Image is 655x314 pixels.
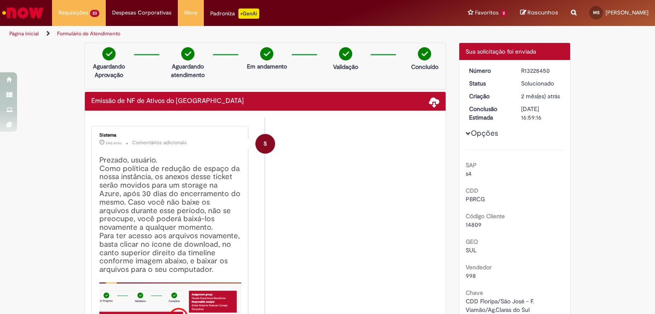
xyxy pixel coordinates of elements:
span: 998 [466,272,476,280]
a: Rascunhos [520,9,558,17]
span: PBRCG [466,195,485,203]
span: Rascunhos [527,9,558,17]
p: Em andamento [247,62,287,71]
p: Aguardando Aprovação [88,62,130,79]
span: 14809 [466,221,481,228]
img: check-circle-green.png [260,47,273,60]
span: SUL [466,246,477,254]
span: MS [593,10,600,15]
p: Concluído [411,63,438,71]
div: R13228450 [521,66,561,75]
span: 2 mês(es) atrás [521,92,560,100]
img: check-circle-green.png [339,47,352,60]
span: Requisições [58,9,88,17]
time: 08/08/2025 02:31:53 [106,140,122,146]
h2: Emissão de NF de Ativos do ASVD Histórico de tíquete [91,97,244,105]
div: Sistema [99,133,241,138]
p: Validação [333,63,358,71]
div: System [255,134,275,154]
span: More [184,9,197,17]
time: 30/06/2025 16:59:10 [521,92,560,100]
span: Despesas Corporativas [112,9,171,17]
small: Comentários adicionais [132,139,187,146]
span: 23 [90,10,99,17]
img: ServiceNow [1,4,45,21]
p: Aguardando atendimento [167,62,209,79]
ul: Trilhas de página [6,26,430,42]
img: check-circle-green.png [102,47,116,60]
b: SAP [466,161,477,169]
b: CDD [466,187,478,194]
b: Chave [466,289,483,297]
span: Baixar anexos [429,97,439,107]
div: 30/06/2025 16:59:10 [521,92,561,100]
dt: Número [463,66,515,75]
span: CDD Floripa/São José - F. Viamão/Ag.Claras do Sul [466,297,536,314]
dt: Criação [463,92,515,100]
b: Código Cliente [466,212,505,220]
span: 2 [500,10,507,17]
span: S [264,134,267,154]
span: [PERSON_NAME] [606,9,649,16]
div: [DATE] 16:59:16 [521,105,561,122]
span: Favoritos [475,9,498,17]
span: s4 [466,170,472,177]
b: GEO [466,238,478,245]
a: Formulário de Atendimento [57,30,120,37]
dt: Status [463,79,515,88]
p: +GenAi [238,9,259,19]
span: 24d atrás [106,140,122,146]
div: Padroniza [210,9,259,19]
img: check-circle-green.png [418,47,431,60]
b: Vendedor [466,263,492,271]
a: Página inicial [9,30,39,37]
dt: Conclusão Estimada [463,105,515,122]
img: check-circle-green.png [181,47,194,60]
span: Sua solicitação foi enviada [466,48,536,55]
div: Solucionado [521,79,561,88]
